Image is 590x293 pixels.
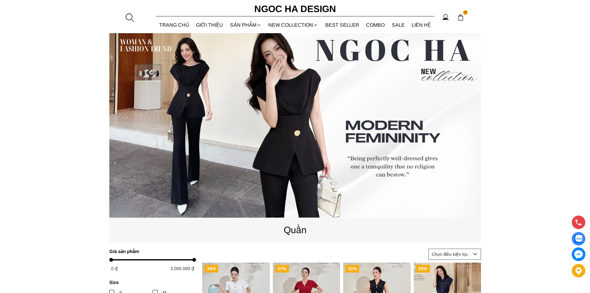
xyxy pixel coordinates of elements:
[265,17,322,33] a: NEW COLLECTION
[170,266,194,271] span: 3.000.000 ₫
[322,17,363,33] a: BEST SELLER
[227,17,265,33] div: SẢN PHẨM
[111,266,118,271] span: 0 ₫
[156,17,193,33] a: TRANG CHỦ
[572,247,585,261] a: messenger
[249,2,342,16] a: Ngoc Ha Design
[575,235,582,243] img: Display image
[572,232,585,246] a: Display image
[363,17,388,33] a: Combo
[388,17,409,33] a: SALE
[457,14,464,21] img: img-CART-ICON-ksit0nf1
[109,280,192,285] h4: Size
[408,17,435,33] a: LIÊN HỆ
[463,10,468,15] span: 0
[193,17,227,33] a: GIỚI THIỆU
[109,249,192,254] h4: Giá sản phẩm
[109,223,481,237] p: Quần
